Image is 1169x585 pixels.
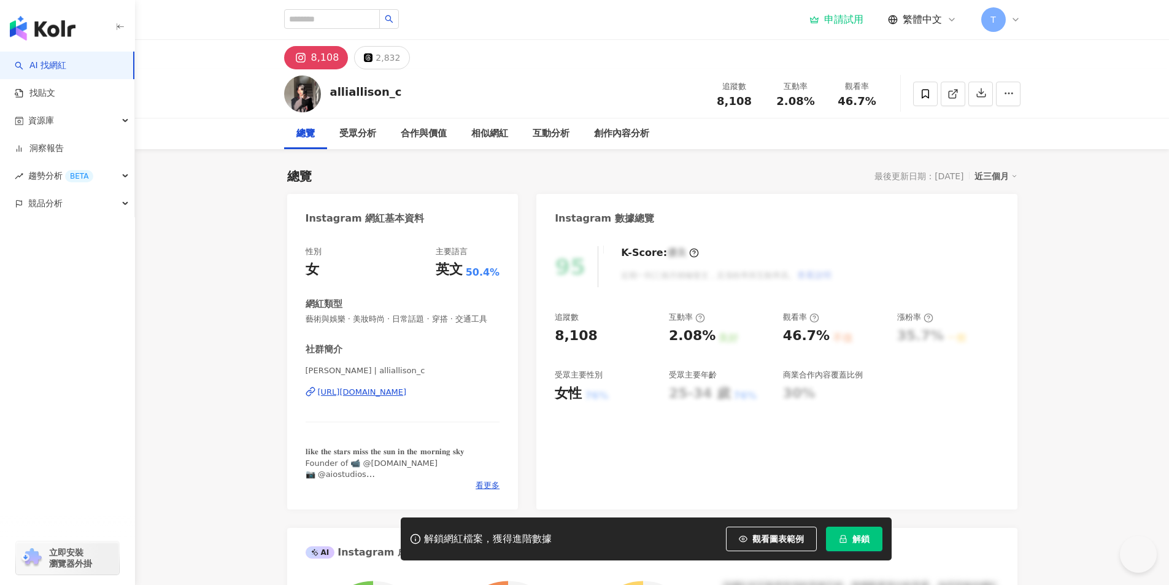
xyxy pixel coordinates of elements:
a: [URL][DOMAIN_NAME] [306,387,500,398]
button: 2,832 [354,46,410,69]
div: 46.7% [783,327,830,346]
div: 追蹤數 [555,312,579,323]
div: 總覽 [287,168,312,185]
span: 𝐥𝐢𝐤𝐞 𝐭𝐡𝐞 𝐬𝐭𝐚𝐫𝐬 𝐦𝐢𝐬𝐬 𝐭𝐡𝐞 𝐬𝐮𝐧 𝐢𝐧 𝐭𝐡𝐞 𝐦𝐨𝐫𝐧𝐢𝐧𝐠 𝐬𝐤𝐲 Founder of 📹 @[DOMAIN_NAME] 📷 @aiostudios 🐈🐈‍⬛ @fu... [306,447,465,490]
div: 追蹤數 [711,80,758,93]
div: 女性 [555,384,582,403]
div: [URL][DOMAIN_NAME] [318,387,407,398]
span: 立即安裝 瀏覽器外掛 [49,547,92,569]
div: BETA [65,170,93,182]
img: logo [10,16,75,41]
a: 找貼文 [15,87,55,99]
span: 資源庫 [28,107,54,134]
span: 競品分析 [28,190,63,217]
div: 英文 [436,260,463,279]
div: 8,108 [555,327,598,346]
div: 互動率 [669,312,705,323]
div: 網紅類型 [306,298,342,311]
span: 繁體中文 [903,13,942,26]
div: 性別 [306,246,322,257]
span: 觀看圖表範例 [752,534,804,544]
span: 看更多 [476,480,500,491]
div: Instagram 數據總覽 [555,212,654,225]
div: 8,108 [311,49,339,66]
div: 受眾分析 [339,126,376,141]
div: 解鎖網紅檔案，獲得進階數據 [424,533,552,546]
span: T [990,13,996,26]
span: 藝術與娛樂 · 美妝時尚 · 日常話題 · 穿搭 · 交通工具 [306,314,500,325]
span: [PERSON_NAME] | alliallison_c [306,365,500,376]
img: KOL Avatar [284,76,321,112]
span: 8,108 [717,95,752,107]
span: 50.4% [466,266,500,279]
div: 觀看率 [834,80,881,93]
div: K-Score : [621,246,699,260]
div: 總覽 [296,126,315,141]
div: 互動率 [773,80,819,93]
div: 觀看率 [783,312,819,323]
a: 洞察報告 [15,142,64,155]
button: 8,108 [284,46,349,69]
div: 近三個月 [974,168,1017,184]
div: 相似網紅 [471,126,508,141]
div: 合作與價值 [401,126,447,141]
div: 創作內容分析 [594,126,649,141]
div: alliallison_c [330,84,402,99]
div: 受眾主要性別 [555,370,603,381]
div: 漲粉率 [897,312,933,323]
div: 2.08% [669,327,716,346]
span: 趨勢分析 [28,162,93,190]
span: 解鎖 [852,534,870,544]
div: 商業合作內容覆蓋比例 [783,370,863,381]
span: 46.7% [838,95,876,107]
span: 2.08% [776,95,814,107]
div: 最後更新日期：[DATE] [874,171,963,181]
a: searchAI 找網紅 [15,60,66,72]
a: 申請試用 [809,14,863,26]
img: chrome extension [20,548,44,568]
span: lock [839,535,847,543]
span: rise [15,172,23,180]
div: 互動分析 [533,126,569,141]
div: 女 [306,260,319,279]
div: 主要語言 [436,246,468,257]
span: search [385,15,393,23]
a: chrome extension立即安裝 瀏覽器外掛 [16,541,119,575]
div: 受眾主要年齡 [669,370,717,381]
button: 解鎖 [826,527,882,551]
div: 社群簡介 [306,343,342,356]
div: Instagram 網紅基本資料 [306,212,425,225]
button: 觀看圖表範例 [726,527,817,551]
div: 2,832 [376,49,400,66]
